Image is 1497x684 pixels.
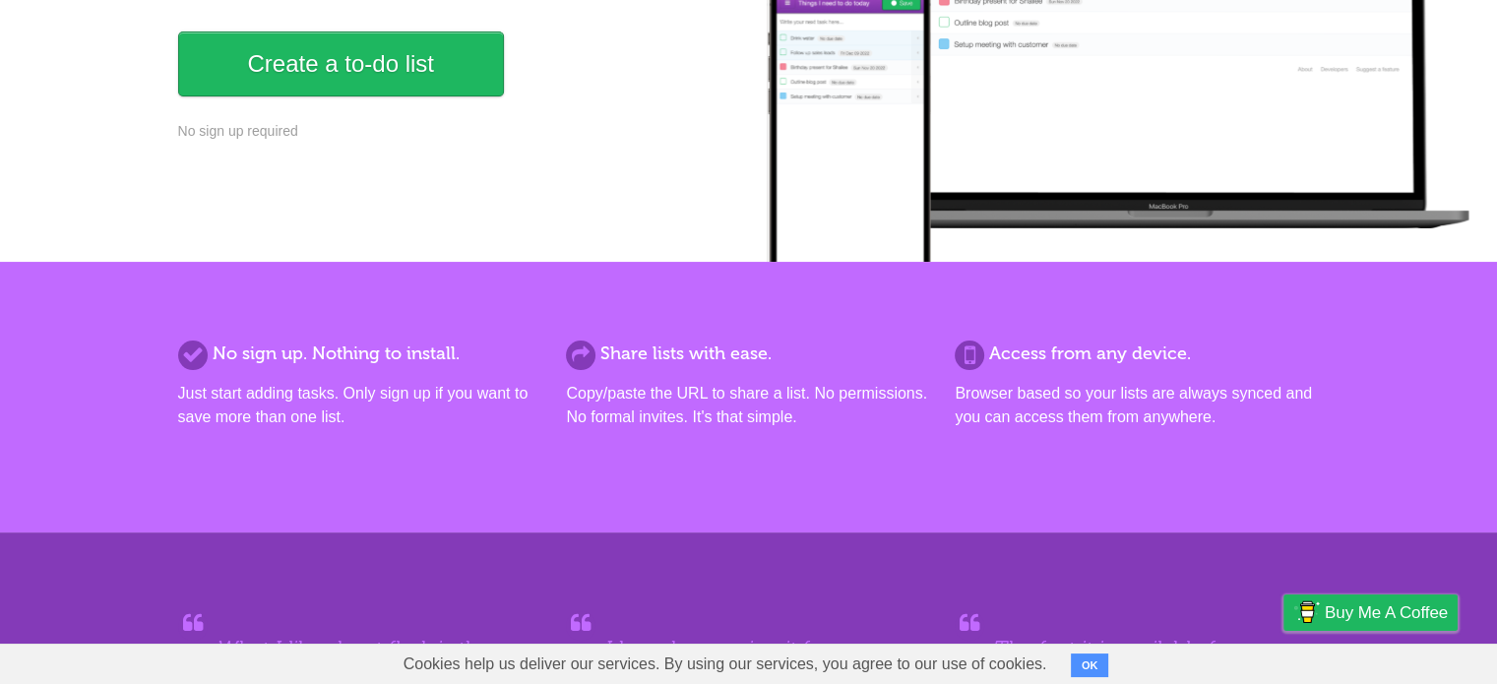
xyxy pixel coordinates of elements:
a: Create a to-do list [178,31,504,96]
img: Buy me a coffee [1293,595,1320,629]
h2: Share lists with ease. [566,341,930,367]
p: No sign up required [178,121,737,142]
span: Buy me a coffee [1325,595,1448,630]
p: Browser based so your lists are always synced and you can access them from anywhere. [955,382,1319,429]
p: Just start adding tasks. Only sign up if you want to save more than one list. [178,382,542,429]
p: Copy/paste the URL to share a list. No permissions. No formal invites. It's that simple. [566,382,930,429]
h2: No sign up. Nothing to install. [178,341,542,367]
span: Cookies help us deliver our services. By using our services, you agree to our use of cookies. [384,645,1067,684]
a: Buy me a coffee [1283,594,1458,631]
button: OK [1071,653,1109,677]
h2: Access from any device. [955,341,1319,367]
